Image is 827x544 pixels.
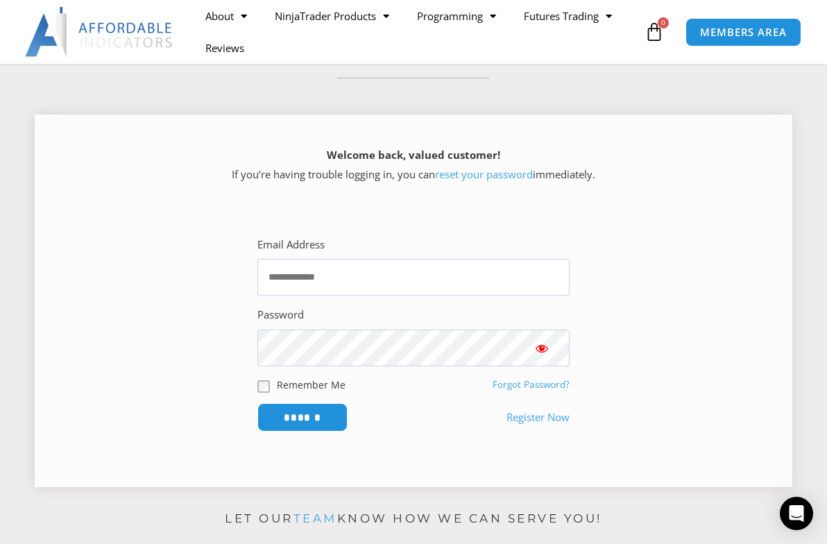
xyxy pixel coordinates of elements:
[277,377,346,392] label: Remember Me
[700,27,787,37] span: MEMBERS AREA
[435,167,533,181] a: reset your password
[257,235,325,255] label: Email Address
[514,330,570,366] button: Show password
[191,32,258,64] a: Reviews
[506,408,570,427] a: Register Now
[293,511,337,525] a: team
[327,148,500,162] strong: Welcome back, valued customer!
[59,146,768,185] p: If you’re having trouble logging in, you can immediately.
[658,17,669,28] span: 0
[780,497,813,530] div: Open Intercom Messenger
[624,12,685,52] a: 0
[685,18,801,46] a: MEMBERS AREA
[25,7,174,57] img: LogoAI | Affordable Indicators – NinjaTrader
[493,378,570,391] a: Forgot Password?
[257,305,304,325] label: Password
